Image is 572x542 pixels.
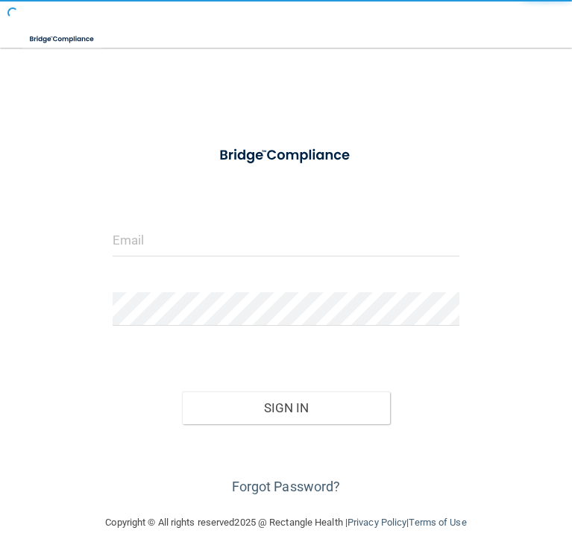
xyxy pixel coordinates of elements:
[348,517,406,528] a: Privacy Policy
[182,391,390,424] button: Sign In
[113,223,459,256] input: Email
[232,479,341,494] a: Forgot Password?
[409,517,466,528] a: Terms of Use
[205,137,368,174] img: bridge_compliance_login_screen.278c3ca4.svg
[22,24,102,54] img: bridge_compliance_login_screen.278c3ca4.svg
